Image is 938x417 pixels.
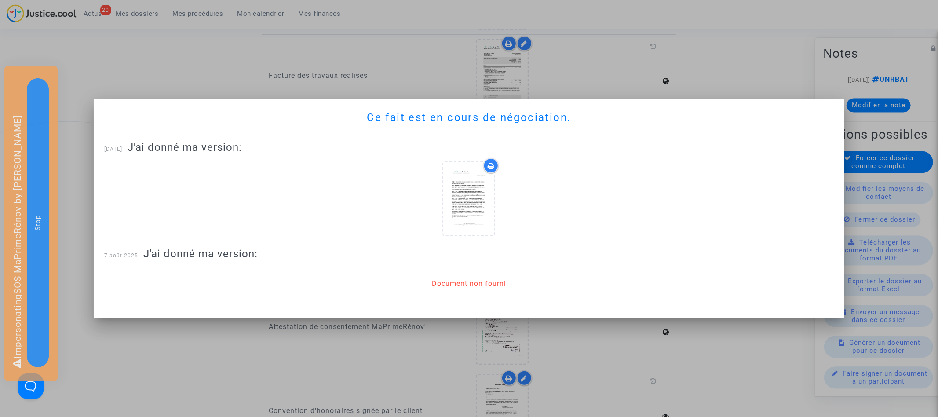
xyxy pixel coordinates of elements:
[367,111,571,124] span: Ce fait est en cours de négociation.
[18,373,44,399] iframe: Help Scout Beacon - Open
[432,278,506,289] div: Document non fourni
[143,248,258,260] span: J'ai donné ma version:
[104,252,138,259] span: 7 août 2025
[4,66,58,381] div: Impersonating
[34,215,42,230] span: Stop
[128,141,242,154] span: J'ai donné ma version:
[104,146,122,152] span: [DATE]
